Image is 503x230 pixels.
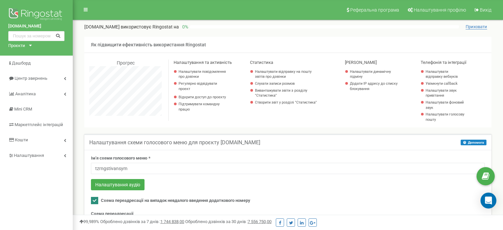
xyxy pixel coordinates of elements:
[466,24,487,29] span: Приховати
[100,219,184,224] span: Оброблено дзвінків за 7 днів :
[350,7,399,13] span: Реферальна програма
[15,122,63,127] span: Маркетплейс інтеграцій
[255,88,317,98] a: Вивантажувати звіти з розділу "Статистика"
[350,81,398,91] a: Додати IP адресу до списку блокування
[101,198,250,203] span: Схема переадресації на випадок невдалого введення додаткового номеру
[179,23,190,30] p: 0 %
[15,91,36,96] span: Аналiтика
[255,81,317,86] a: Слухати записи розмов
[8,31,64,41] input: Пошук за номером
[84,23,179,30] p: [DOMAIN_NAME]
[426,69,466,79] a: Налаштувати відправку вебхуків
[179,69,227,79] a: Налаштувати повідомлення про дзвінки
[12,61,31,66] span: Дашборд
[174,60,232,65] span: Налаштування та активність
[79,219,99,224] span: 99,989%
[414,7,466,13] span: Налаштування профілю
[179,102,227,112] p: Підтримувати командну працю
[179,95,227,100] a: Відкрити доступ до проєкту
[480,7,491,13] span: Вихід
[15,76,47,81] span: Центр звернень
[345,60,377,65] span: [PERSON_NAME]
[121,24,179,29] span: використовує Ringostat на
[426,81,466,86] a: Увімкнути callback
[91,155,150,161] label: Ім'я схеми голосового меню *
[461,140,486,145] button: Допомога
[15,137,28,142] span: Кошти
[350,69,398,79] a: Налаштувати динамічну підміну
[8,43,25,49] div: Проєкти
[255,100,317,105] a: Створити звіт у розділі "Статистика"
[8,7,64,23] img: Ringostat logo
[91,211,134,217] label: Схема переадресації
[91,179,145,190] button: Налаштування аудіо
[160,219,184,224] u: 1 744 838,00
[426,88,466,98] a: Налаштувати звук привітання
[426,100,466,110] a: Налаштувати фоновий звук
[255,69,317,79] a: Налаштувати відправку на пошту звітів про дзвінки
[91,42,206,47] span: Як підвищити ефективність використання Ringostat
[8,23,64,29] a: [DOMAIN_NAME]
[248,219,272,224] u: 7 556 750,00
[89,140,260,146] h5: Налаштування схеми голосового меню для проєкту [DOMAIN_NAME]
[179,81,227,91] p: Регулярно відвідувати проєкт
[250,60,273,65] span: Статистика
[481,193,496,208] div: Open Intercom Messenger
[117,60,135,66] span: Прогрес
[185,219,272,224] span: Оброблено дзвінків за 30 днів :
[426,112,466,122] a: Налаштувати голосову пошту
[14,153,44,158] span: Налаштування
[421,60,466,65] span: Телефонія та інтеграції
[14,107,32,112] span: Mini CRM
